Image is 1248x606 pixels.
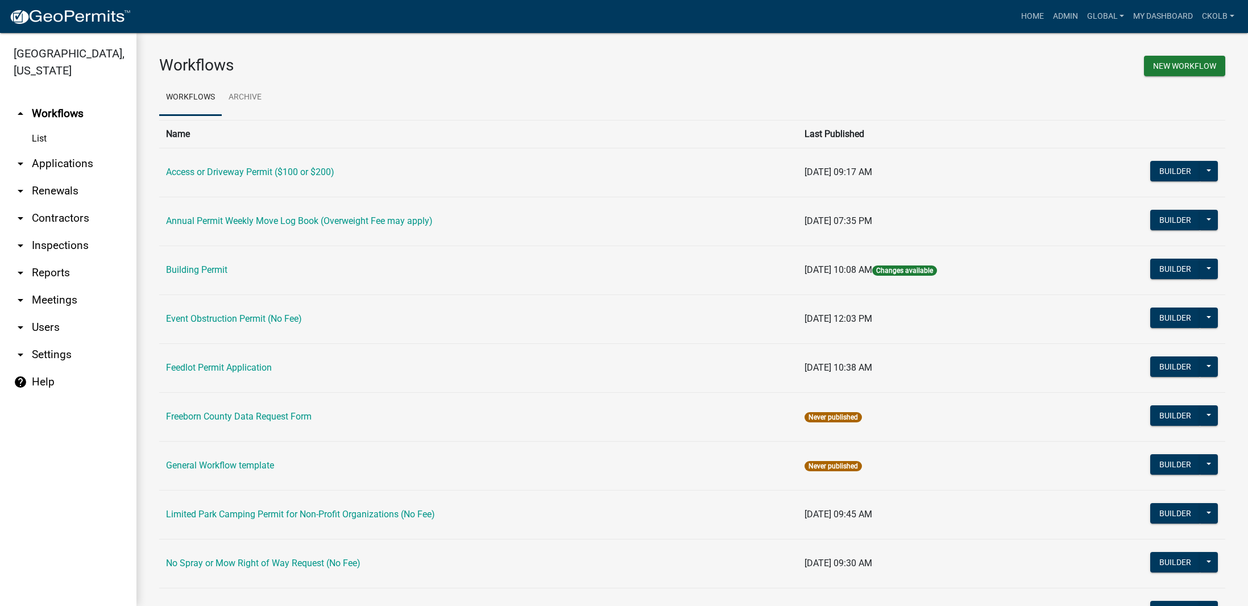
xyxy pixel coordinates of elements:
[166,264,227,275] a: Building Permit
[14,375,27,389] i: help
[1150,552,1200,572] button: Builder
[159,80,222,116] a: Workflows
[166,215,433,226] a: Annual Permit Weekly Move Log Book (Overweight Fee may apply)
[166,411,312,422] a: Freeborn County Data Request Form
[14,107,27,121] i: arrow_drop_up
[805,362,872,373] span: [DATE] 10:38 AM
[805,558,872,568] span: [DATE] 09:30 AM
[166,167,334,177] a: Access or Driveway Permit ($100 or $200)
[805,461,862,471] span: Never published
[14,239,27,252] i: arrow_drop_down
[1150,308,1200,328] button: Builder
[1150,161,1200,181] button: Builder
[1197,6,1239,27] a: ckolb
[1083,6,1129,27] a: Global
[1150,356,1200,377] button: Builder
[14,157,27,171] i: arrow_drop_down
[166,558,360,568] a: No Spray or Mow Right of Way Request (No Fee)
[1150,405,1200,426] button: Builder
[805,264,872,275] span: [DATE] 10:08 AM
[798,120,1071,148] th: Last Published
[14,184,27,198] i: arrow_drop_down
[159,120,798,148] th: Name
[1150,454,1200,475] button: Builder
[166,362,272,373] a: Feedlot Permit Application
[14,266,27,280] i: arrow_drop_down
[1150,210,1200,230] button: Builder
[805,215,872,226] span: [DATE] 07:35 PM
[14,348,27,362] i: arrow_drop_down
[805,412,862,422] span: Never published
[166,313,302,324] a: Event Obstruction Permit (No Fee)
[1017,6,1048,27] a: Home
[805,313,872,324] span: [DATE] 12:03 PM
[1048,6,1083,27] a: Admin
[872,265,937,276] span: Changes available
[1150,503,1200,524] button: Builder
[14,211,27,225] i: arrow_drop_down
[14,293,27,307] i: arrow_drop_down
[166,460,274,471] a: General Workflow template
[222,80,268,116] a: Archive
[1129,6,1197,27] a: My Dashboard
[805,167,872,177] span: [DATE] 09:17 AM
[14,321,27,334] i: arrow_drop_down
[166,509,435,520] a: Limited Park Camping Permit for Non-Profit Organizations (No Fee)
[1144,56,1225,76] button: New Workflow
[159,56,684,75] h3: Workflows
[805,509,872,520] span: [DATE] 09:45 AM
[1150,259,1200,279] button: Builder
